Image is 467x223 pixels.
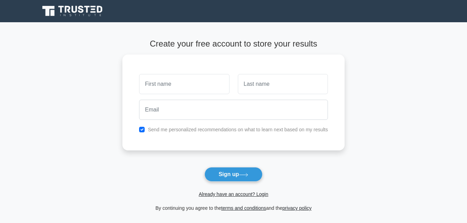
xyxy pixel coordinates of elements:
[139,100,328,120] input: Email
[148,127,328,132] label: Send me personalized recommendations on what to learn next based on my results
[238,74,328,94] input: Last name
[118,204,349,212] div: By continuing you agree to the and the
[199,191,268,197] a: Already have an account? Login
[221,205,266,211] a: terms and conditions
[204,167,263,182] button: Sign up
[122,39,345,49] h4: Create your free account to store your results
[282,205,312,211] a: privacy policy
[139,74,229,94] input: First name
